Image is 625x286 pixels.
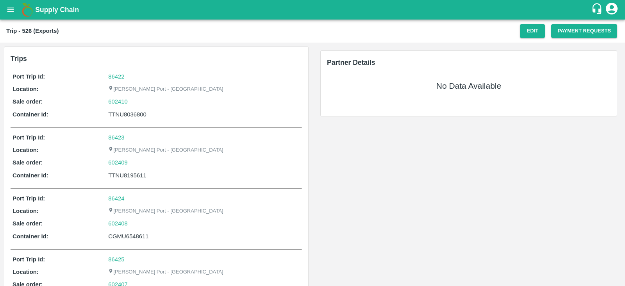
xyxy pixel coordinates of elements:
a: 602410 [108,97,128,106]
a: 86422 [108,73,124,80]
b: Sale order: [12,220,43,227]
div: customer-support [591,3,605,17]
b: Port Trip Id: [12,256,45,263]
b: Container Id: [12,172,48,179]
b: Port Trip Id: [12,195,45,202]
b: Location: [12,147,39,153]
b: Sale order: [12,159,43,166]
div: account of current user [605,2,619,18]
button: Edit [520,24,545,38]
span: Partner Details [327,59,375,66]
b: Trips [11,55,27,63]
p: [PERSON_NAME] Port - [GEOGRAPHIC_DATA] [108,207,223,215]
a: 86424 [108,195,124,202]
button: Payment Requests [551,24,617,38]
b: Location: [12,86,39,92]
div: CGMU6548611 [108,232,300,241]
b: Supply Chain [35,6,79,14]
b: Container Id: [12,233,48,240]
button: open drawer [2,1,20,19]
a: Supply Chain [35,4,591,15]
b: Sale order: [12,98,43,105]
a: 602408 [108,219,128,228]
b: Location: [12,269,39,275]
b: Port Trip Id: [12,134,45,141]
a: 602409 [108,158,128,167]
h5: No Data Available [436,80,501,91]
a: 86423 [108,134,124,141]
b: Port Trip Id: [12,73,45,80]
a: 86425 [108,256,124,263]
b: Location: [12,208,39,214]
div: TTNU8036800 [108,110,300,119]
b: Container Id: [12,111,48,118]
p: [PERSON_NAME] Port - [GEOGRAPHIC_DATA] [108,268,223,276]
img: logo [20,2,35,18]
div: TTNU8195611 [108,171,300,180]
b: Trip - 526 (Exports) [6,28,59,34]
p: [PERSON_NAME] Port - [GEOGRAPHIC_DATA] [108,147,223,154]
p: [PERSON_NAME] Port - [GEOGRAPHIC_DATA] [108,86,223,93]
